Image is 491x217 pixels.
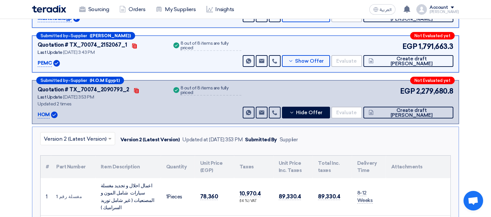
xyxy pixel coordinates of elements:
span: Supplier [71,34,87,38]
b: (H.O.M Egypt) [90,78,120,83]
span: Last Update [38,50,62,55]
th: Quantity [161,156,195,178]
span: Create draft [PERSON_NAME] [375,56,448,66]
span: 10,970.4 [239,190,261,197]
img: Verified Account [51,112,58,118]
span: Last Update [38,94,62,100]
div: (14 %) VAT [239,198,268,204]
a: Orders [114,2,150,17]
button: Create draft [PERSON_NAME] [363,107,453,118]
span: 8-12 Weeks [357,190,373,204]
span: Not Evaluated yet [414,78,450,83]
span: [DATE] 3:43 PM [63,50,95,55]
b: ([PERSON_NAME]) [90,34,131,38]
th: # [41,156,51,178]
div: Quotation # TX_70074_2090793_2 [38,86,129,94]
span: 1,791,663.3 [418,41,453,52]
img: profile_test.png [416,4,427,15]
span: 89,330.4 [279,193,301,200]
span: Show Offer [295,59,324,64]
img: Verified Account [53,60,60,67]
button: Evaluate [331,55,362,67]
th: Unit Price Inc. Taxes [273,156,313,178]
span: Hide Offer [296,110,323,115]
th: Part Number [51,156,96,178]
img: Teradix logo [32,5,66,13]
span: Evaluate [337,110,357,115]
div: Account [430,5,448,10]
span: 78,360 [200,193,218,200]
p: PEMC [38,59,52,67]
div: [PERSON_NAME] [430,10,459,14]
button: Hide Offer [282,107,330,118]
a: My Suppliers [150,2,201,17]
span: [DATE] 3:53 PM [63,94,94,100]
div: Version 2 (Latest Version) [120,136,180,144]
span: 89,330.4 [318,193,340,200]
span: Supplier [71,78,87,83]
div: Updated 2 times [38,101,164,107]
span: Create draft [PERSON_NAME] [375,12,448,22]
th: Attachments [386,156,450,178]
p: HOM [38,111,50,119]
div: Open chat [464,191,483,210]
div: Submitted By [245,136,277,144]
div: اعمال احلال و تجديد مغسلة سيارات شامل المون و المصنعيات ( غير شامل توريد السراميك ) [101,182,156,211]
th: Total Inc. taxes [313,156,352,178]
span: Submitted by [41,34,68,38]
td: 1 [41,178,51,216]
span: 1 [166,194,168,200]
th: Delivery Time [352,156,386,178]
span: Create draft [PERSON_NAME] [375,108,448,118]
span: EGP [400,86,415,97]
a: Sourcing [74,2,114,17]
button: Create draft [PERSON_NAME] [363,55,453,67]
div: 8 out of 8 items are fully priced [181,86,241,96]
th: Item Description [96,156,161,178]
td: Pieces [161,178,195,216]
span: Show Offer [295,14,324,19]
div: Quotation # TX_70074_2152067_1 [38,41,127,49]
span: 2,279,680.8 [416,86,453,97]
span: Not Evaluated yet [414,34,450,38]
span: Evaluate [337,59,357,64]
span: EGP [402,41,417,52]
th: Unit Price (EGP) [195,156,234,178]
a: Insights [201,2,239,17]
button: Show Offer [282,55,330,67]
div: – [36,32,135,39]
span: العربية [380,8,392,12]
button: العربية [369,4,395,15]
div: Supplier [280,136,298,144]
span: Evaluate [337,14,357,19]
button: Evaluate [331,107,362,118]
div: Updated at [DATE] 3:53 PM [183,136,243,144]
td: مغسلة رقم 1 [51,178,96,216]
th: Taxes [234,156,273,178]
div: 8 out of 8 items are fully priced [181,41,241,51]
div: – [36,77,124,84]
span: Submitted by [41,78,68,83]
